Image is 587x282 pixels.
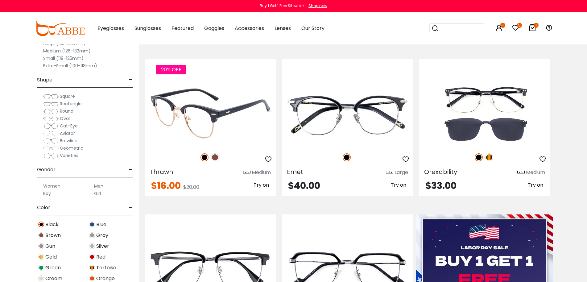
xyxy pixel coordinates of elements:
[38,232,44,238] img: Brown
[45,253,57,261] span: Gold
[129,73,133,87] span: -
[45,264,61,272] span: Green
[517,23,522,28] i: 5
[156,65,186,74] span: 20% OFF
[252,169,271,176] div: Medium
[89,222,95,227] img: Blue
[395,169,408,176] div: Large
[389,181,408,189] button: Try on
[204,25,224,32] span: Goggles
[60,152,78,159] span: Varieties
[43,153,59,159] img: Varieties.png
[275,25,291,32] span: Lenses
[211,153,219,161] img: Brown
[37,73,52,87] span: Shape
[43,138,59,144] img: Browline.png
[386,170,393,175] img: size ruler
[183,184,199,191] span: $20.00
[35,21,85,36] img: abbeglasses.com
[301,25,325,32] span: Our Story
[89,232,95,238] img: Gray
[60,145,83,151] span: Geometric
[517,170,525,175] img: size ruler
[252,181,271,189] button: Try on
[529,25,536,32] a: 1
[45,221,59,228] span: Black
[43,131,59,137] img: Aviator.png
[94,190,101,197] label: Girl
[43,145,59,151] img: Geometric.png
[43,101,59,107] img: Rectangle.png
[97,25,124,32] span: Eyeglasses
[60,101,82,107] span: Rectangle
[60,108,73,114] span: Round
[43,62,97,69] label: Extra-Small (100-118mm)
[308,3,327,9] div: Shop now
[526,181,545,189] button: Try on
[512,25,519,32] a: 5
[60,123,78,129] span: Cat-Eye
[37,162,56,177] span: Gender
[89,276,95,281] img: Orange
[38,243,44,249] img: Gun
[129,200,133,215] span: -
[254,181,269,189] span: Try on
[287,168,303,176] span: Emet
[38,222,44,227] img: Black
[43,123,59,129] img: Cat-Eye.png
[45,243,55,250] span: Gun
[37,200,50,215] span: Color
[145,81,276,147] img: Black Thrawn - Metal,TR ,Adjust Nose Pads
[38,265,44,271] img: Green
[424,168,457,176] span: Orexability
[419,81,550,147] img: Black Orexability - Metal,TR ,clip on
[534,23,539,28] i: 1
[96,243,109,250] span: Silver
[45,232,61,239] span: Brown
[43,190,51,197] label: Boy
[60,115,70,122] span: Oval
[260,3,304,9] div: Buy 1 Get 1 Free Sitewide!
[38,254,44,260] img: Gold
[425,179,457,192] span: $33.00
[43,116,59,122] img: Oval.png
[129,162,133,177] span: -
[526,169,545,176] div: Medium
[485,153,493,161] img: Tortoise
[96,264,116,272] span: Tortoise
[60,130,75,136] span: Aviator
[282,81,413,147] img: Black Emet - Acetate,Metal ,Adjust Nose Pads
[150,168,173,176] span: Thrawn
[89,254,95,260] img: Red
[96,221,106,228] span: Blue
[96,232,108,239] span: Gray
[305,3,327,8] a: Shop now
[151,179,181,192] span: $16.00
[89,265,95,271] img: Tortoise
[172,25,194,32] span: Featured
[38,276,44,281] img: Cream
[89,243,95,249] img: Silver
[288,179,320,192] span: $40.00
[391,181,406,189] span: Try on
[134,25,161,32] span: Sunglasses
[43,182,60,190] label: Women
[96,253,105,261] span: Red
[343,153,351,161] img: Black
[475,153,483,161] img: Black
[43,47,91,55] label: Medium (126-132mm)
[60,138,77,144] span: Browline
[43,108,59,114] img: Round.png
[43,93,59,100] img: Square.png
[243,170,250,175] img: size ruler
[528,181,543,189] span: Try on
[94,182,103,190] label: Men
[235,25,264,32] span: Accessories
[43,55,84,62] label: Small (119-125mm)
[60,93,75,99] span: Square
[200,153,209,161] img: Black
